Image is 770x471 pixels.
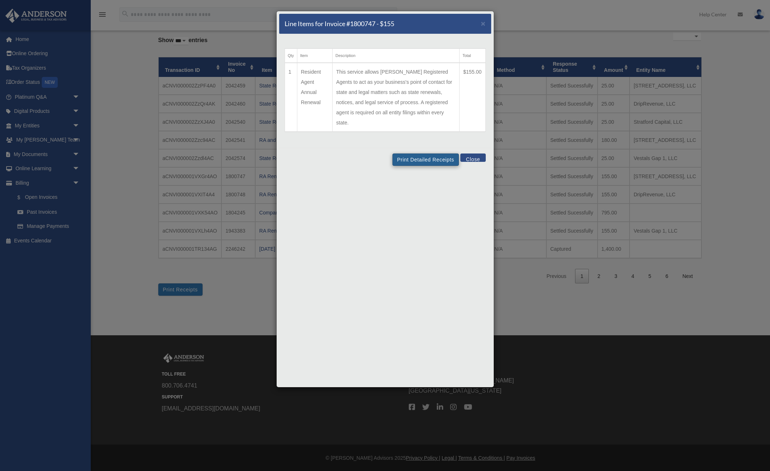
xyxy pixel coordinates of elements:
[333,63,460,132] td: This service allows [PERSON_NAME] Registered Agents to act as your business's point of contact fo...
[297,49,332,63] th: Item
[460,153,485,162] button: Close
[333,49,460,63] th: Description
[481,19,486,28] span: ×
[285,19,394,28] h5: Line Items for Invoice #1800747 - $155
[459,49,485,63] th: Total
[285,49,297,63] th: Qty
[285,63,297,132] td: 1
[297,63,332,132] td: Resident Agent Annual Renewal
[459,63,485,132] td: $155.00
[481,20,486,27] button: Close
[392,153,459,166] button: Print Detailed Receipts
